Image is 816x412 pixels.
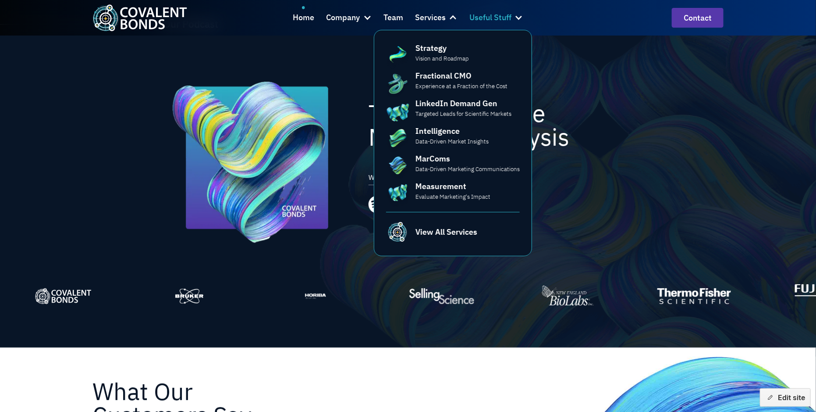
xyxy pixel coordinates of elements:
img: Brucker [149,288,189,304]
img: Covalent Bonds White / Teal Logo [92,4,187,31]
div: Services [415,11,446,24]
div: Services [415,6,458,30]
div: Team [383,11,403,24]
nav: Services [374,30,532,256]
a: Team [383,6,403,30]
div: Strategy [415,42,447,54]
p: Experience at a Fraction of the Cost [415,82,507,90]
div: Useful Stuff [469,6,523,30]
div: MarComs [415,153,450,165]
img: Horiba Scientific [284,284,307,308]
p: Evaluate Marketing's Impact [415,192,490,201]
a: Covalent Bonds Teal FaviconView All Services [386,212,520,244]
img: Covalent Bonds [15,288,71,304]
img: Selling Science [389,288,454,304]
a: contact [672,8,724,28]
div: Useful Stuff [469,11,511,24]
a: LinkedIn Demand GenTargeted Leads for Scientific Markets [386,97,520,121]
img: Covalent Bonds Teal Favicon [386,220,410,244]
a: home [92,4,187,31]
a: Home [293,6,314,30]
iframe: Chat Widget [682,317,816,412]
a: MarComsData-Driven Marketing Communications [386,153,520,176]
a: spotify [369,196,387,214]
p: Vision and Roadmap [415,54,469,63]
div: Home [293,11,314,24]
div: Measurement [415,180,466,192]
button: Edit site [760,388,811,407]
div: Fractional CMO [415,70,472,82]
a: Fractional CMOExperience at a Fraction of the Cost [386,70,520,93]
img: Thermo Fisher Logo [637,288,710,304]
div: Company [326,6,372,30]
a: MeasurementEvaluate Marketing's Impact [386,180,520,204]
img: New England BioLabs [518,284,578,308]
p: Data-Driven Marketing Communications [415,165,520,173]
a: Talk Life Science Marketing Analysis [369,98,569,152]
div: Company [326,11,360,24]
div: Where to Listen [369,172,419,183]
a: StrategyVision and Roadmap [386,42,520,66]
p: Targeted Leads for Scientific Markets [415,109,511,118]
div: View All Services [415,226,477,238]
div: Intelligence [415,125,460,137]
div: LinkedIn Demand Gen [415,97,497,109]
a: IntelligenceData-Driven Market Insights [386,125,520,149]
p: Data-Driven Market Insights [415,137,489,146]
img: Talk Life Science Marketing Analysis [156,63,345,253]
